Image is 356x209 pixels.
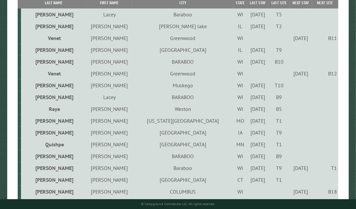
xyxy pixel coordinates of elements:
td: Baraboo [132,9,233,20]
td: [PERSON_NAME] lake [132,20,233,32]
td: Greenwood [132,32,233,44]
td: MN [233,138,247,150]
td: WI [233,150,247,162]
td: WI [233,103,247,115]
td: [PERSON_NAME] [87,103,133,115]
td: [PERSON_NAME] [87,127,133,138]
td: [PERSON_NAME] [87,32,133,44]
td: [PERSON_NAME] [21,150,86,162]
td: [PERSON_NAME] [87,162,133,174]
div: [DATE] [248,47,267,53]
td: [PERSON_NAME] [21,162,86,174]
td: Weston [132,103,233,115]
div: [DATE] [248,94,267,100]
td: B18 [312,186,338,198]
td: [PERSON_NAME] [87,138,133,150]
td: B9 [268,91,289,103]
td: CT [233,174,247,186]
td: WI [233,79,247,91]
td: B12 [312,68,338,79]
td: [PERSON_NAME] [21,9,86,20]
td: [PERSON_NAME] [87,68,133,79]
td: WI [233,9,247,20]
div: [DATE] [248,141,267,148]
td: BARABOO [132,150,233,162]
td: [US_STATE][GEOGRAPHIC_DATA] [132,115,233,127]
td: Raye [21,103,86,115]
td: [PERSON_NAME] [21,91,86,103]
td: B11 [312,32,338,44]
div: [DATE] [248,106,267,112]
td: T2 [268,20,289,32]
td: [PERSON_NAME] [87,20,133,32]
div: [DATE] [248,129,267,136]
div: [DATE] [291,165,311,171]
td: IA [233,127,247,138]
td: T1 [268,138,289,150]
td: IL [233,20,247,32]
td: BARABOO [132,56,233,68]
td: [GEOGRAPHIC_DATA] [132,138,233,150]
td: WI [233,56,247,68]
td: [PERSON_NAME] [21,56,86,68]
td: [PERSON_NAME] [87,115,133,127]
td: WI [233,186,247,198]
div: [DATE] [291,70,311,77]
td: Quishpe [21,138,86,150]
td: T10 [268,79,289,91]
td: Lacey [87,9,133,20]
td: WI [233,91,247,103]
td: [PERSON_NAME] [21,186,86,198]
td: [GEOGRAPHIC_DATA] [132,127,233,138]
td: [PERSON_NAME] [87,44,133,56]
td: [GEOGRAPHIC_DATA] [132,44,233,56]
td: T1 [268,115,289,127]
td: Venet [21,68,86,79]
td: [PERSON_NAME] [87,174,133,186]
td: T9 [268,162,289,174]
td: T1 [268,174,289,186]
td: [PERSON_NAME] [87,186,133,198]
div: [DATE] [291,35,311,41]
td: [PERSON_NAME] [21,44,86,56]
td: [PERSON_NAME] [87,150,133,162]
td: T9 [268,44,289,56]
div: [DATE] [248,117,267,124]
td: [PERSON_NAME] [21,79,86,91]
div: [DATE] [248,11,267,18]
td: [PERSON_NAME] [87,56,133,68]
div: [DATE] [248,177,267,183]
div: [DATE] [248,153,267,159]
td: WI [233,68,247,79]
td: Greenwood [132,68,233,79]
td: [PERSON_NAME] [21,127,86,138]
td: T9 [268,127,289,138]
div: [DATE] [248,165,267,171]
td: Venet [21,32,86,44]
td: [PERSON_NAME] [21,20,86,32]
td: T1 [312,162,338,174]
td: [PERSON_NAME] [21,174,86,186]
td: BARABOO [132,91,233,103]
div: [DATE] [248,82,267,89]
td: Baraboo [132,162,233,174]
small: © Campground Commander LLC. All rights reserved. [141,202,215,206]
td: COLUMBUS [132,186,233,198]
td: Lacey [87,91,133,103]
td: WI [233,32,247,44]
td: [GEOGRAPHIC_DATA] [132,174,233,186]
td: [PERSON_NAME] [21,115,86,127]
div: [DATE] [291,188,311,195]
div: [DATE] [248,58,267,65]
td: B10 [268,56,289,68]
td: T5 [268,9,289,20]
div: [DATE] [248,23,267,30]
td: IL [233,44,247,56]
td: Muskego [132,79,233,91]
td: WI [233,162,247,174]
td: MO [233,115,247,127]
td: B5 [268,103,289,115]
td: B9 [268,150,289,162]
td: [PERSON_NAME] [87,79,133,91]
